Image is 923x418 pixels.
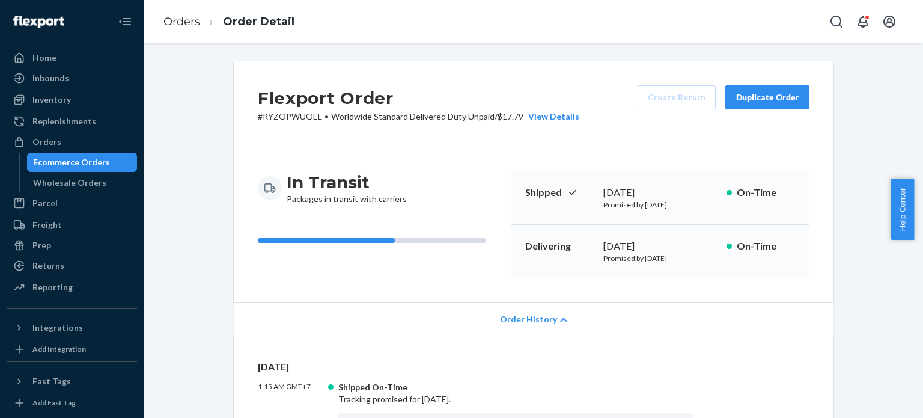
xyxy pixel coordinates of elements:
h3: In Transit [287,171,407,193]
a: Orders [7,132,137,152]
span: Order History [500,313,557,325]
div: Returns [32,260,64,272]
div: Add Fast Tag [32,398,76,408]
div: Orders [32,136,61,148]
a: Add Integration [7,342,137,357]
div: Prep [32,239,51,251]
div: [DATE] [603,239,717,253]
button: Fast Tags [7,372,137,391]
div: Replenishments [32,115,96,128]
div: Home [32,52,56,64]
a: Ecommerce Orders [27,153,138,172]
p: Promised by [DATE] [603,200,717,210]
div: Add Integration [32,344,86,354]
a: Inbounds [7,69,137,88]
span: • [324,111,329,121]
div: Reporting [32,281,73,294]
button: Close Navigation [113,10,137,34]
button: Open notifications [851,10,875,34]
button: Duplicate Order [725,85,809,109]
div: [DATE] [603,186,717,200]
a: Prep [7,236,137,255]
div: Inventory [32,94,71,106]
a: Returns [7,256,137,275]
button: Help Center [891,179,914,240]
p: On-Time [737,186,795,200]
div: Inbounds [32,72,69,84]
a: Parcel [7,194,137,213]
a: Home [7,48,137,67]
ol: breadcrumbs [154,4,304,40]
div: Freight [32,219,62,231]
a: Freight [7,215,137,235]
p: On-Time [737,239,795,253]
img: Flexport logo [13,16,64,28]
div: Ecommerce Orders [33,156,110,168]
div: Packages in transit with carriers [287,171,407,205]
div: Integrations [32,322,83,334]
p: [DATE] [258,360,809,374]
div: Duplicate Order [736,91,799,103]
a: Add Fast Tag [7,396,137,410]
a: Wholesale Orders [27,173,138,192]
div: Fast Tags [32,375,71,387]
div: Wholesale Orders [33,177,106,189]
a: Replenishments [7,112,137,131]
button: View Details [523,111,579,123]
a: Reporting [7,278,137,297]
h2: Flexport Order [258,85,579,111]
a: Orders [163,15,200,28]
button: Open account menu [877,10,901,34]
div: Shipped On-Time [338,381,693,393]
a: Inventory [7,90,137,109]
p: Delivering [525,239,594,253]
button: Open Search Box [824,10,848,34]
p: # RYZOPWUOEL / $17.79 [258,111,579,123]
div: Parcel [32,197,58,209]
span: Worldwide Standard Delivered Duty Unpaid [331,111,495,121]
p: Shipped [525,186,594,200]
button: Create Return [638,85,716,109]
p: Promised by [DATE] [603,253,717,263]
a: Order Detail [223,15,294,28]
button: Integrations [7,318,137,337]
